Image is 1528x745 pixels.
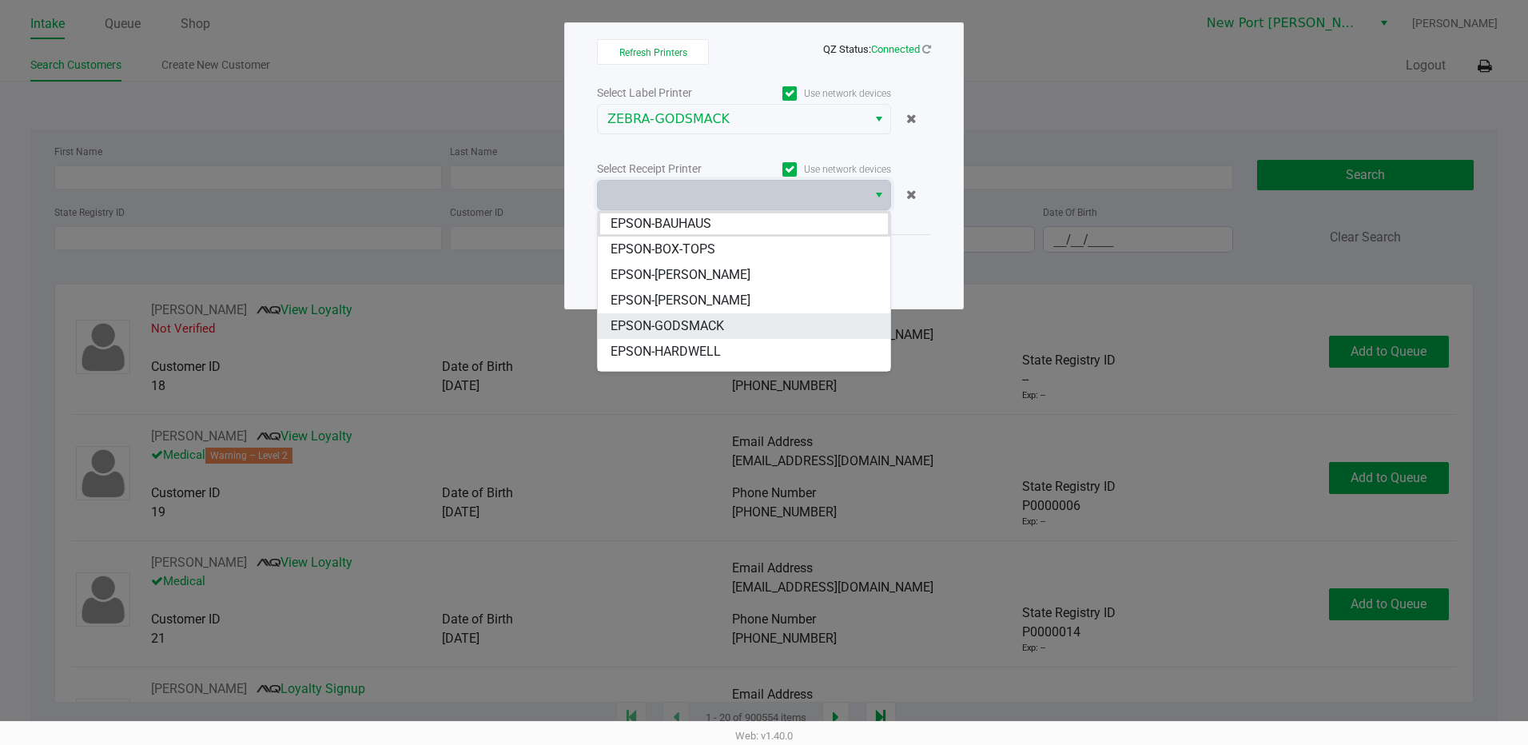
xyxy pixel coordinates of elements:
span: EPSON-GODSMACK [611,317,724,336]
span: EPSON-BAUHAUS [611,214,711,233]
span: Web: v1.40.0 [735,730,793,742]
span: EPSON-[PERSON_NAME] [611,265,750,285]
button: Select [867,105,890,133]
span: EPSON-[PERSON_NAME] [611,291,750,310]
span: EPSON-BOX-TOPS [611,240,715,259]
span: EPSON-HARDWELL [611,342,721,361]
span: Connected [871,43,920,55]
div: Select Label Printer [597,85,744,102]
span: QZ Status: [823,43,931,55]
span: Refresh Printers [619,47,687,58]
label: Use network devices [744,162,891,177]
span: ZEBRA-GODSMACK [607,110,858,129]
button: Select [867,181,890,209]
label: Use network devices [744,86,891,101]
button: Refresh Printers [597,39,709,65]
span: EPSON-JONAH-HEX [611,368,723,387]
div: Select Receipt Printer [597,161,744,177]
